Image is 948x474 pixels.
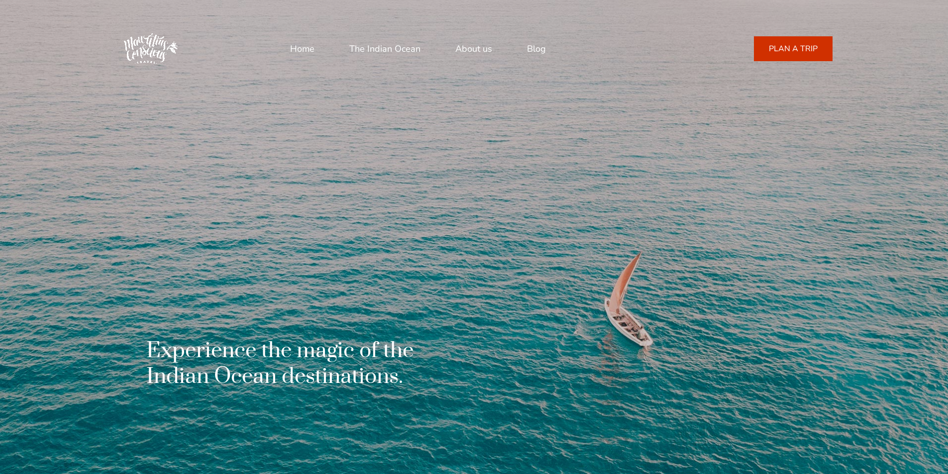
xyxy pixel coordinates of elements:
a: PLAN A TRIP [754,36,833,61]
a: About us [455,37,492,61]
a: The Indian Ocean [349,37,421,61]
a: Blog [527,37,546,61]
a: Home [290,37,315,61]
h1: Experience the magic of the Indian Ocean destinations. [146,338,447,389]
